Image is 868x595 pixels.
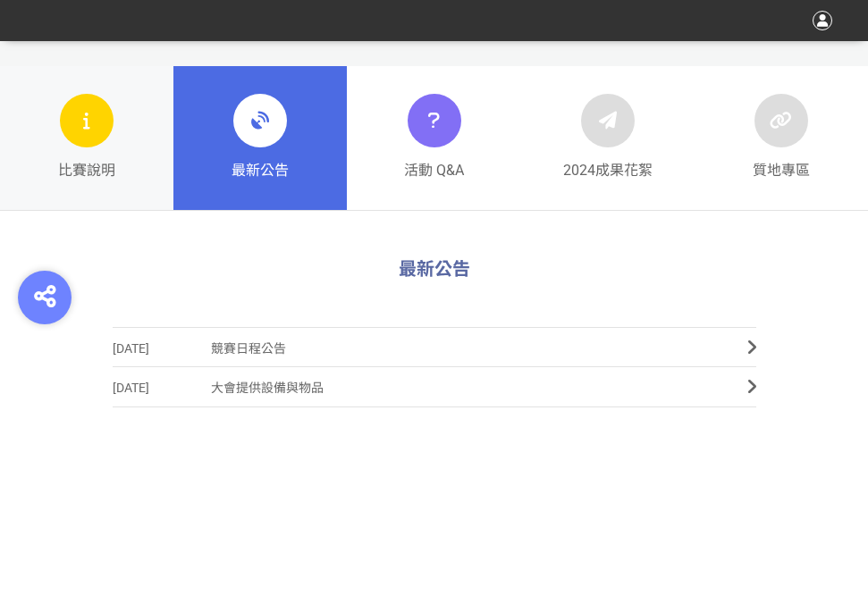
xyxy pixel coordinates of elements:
[113,329,211,369] span: [DATE]
[563,160,653,181] span: 2024成果花絮
[404,160,464,181] span: 活動 Q&A
[173,66,347,210] a: 最新公告
[399,258,470,280] span: 最新公告
[232,160,289,181] span: 最新公告
[211,368,721,408] span: 大會提供設備與物品
[58,160,115,181] span: 比賽說明
[521,66,695,210] a: 2024成果花絮
[347,66,520,210] a: 活動 Q&A
[113,367,756,407] a: [DATE]大會提供設備與物品
[753,160,810,181] span: 質地專區
[695,66,868,210] a: 質地專區
[211,329,721,369] span: 競賽日程公告
[113,327,756,367] a: [DATE]競賽日程公告
[113,368,211,408] span: [DATE]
